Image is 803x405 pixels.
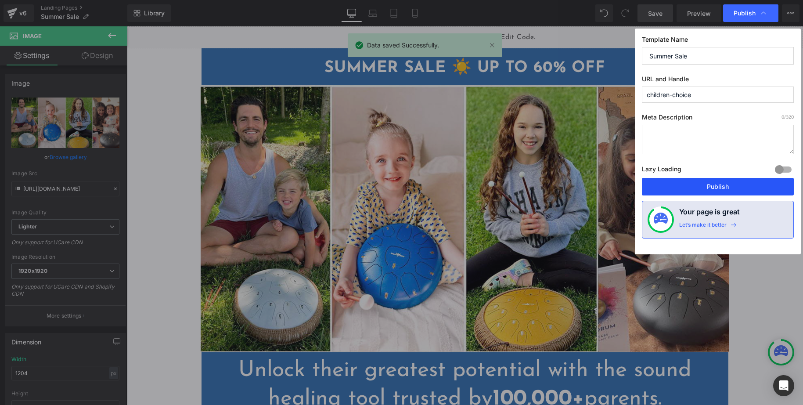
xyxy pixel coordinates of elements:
[654,213,668,227] img: onboarding-status.svg
[642,75,794,87] label: URL and Handle
[198,34,478,50] strong: SUMMER SALE ☀️ UP TO 60% OFF
[679,221,727,233] div: Let’s make it better
[679,206,740,221] h4: Your page is great
[112,333,565,384] span: Unlock their greatest potential with the sound healing tool trusted by parents.
[781,114,784,119] span: 0
[734,9,756,17] span: Publish
[642,163,681,178] label: Lazy Loading
[642,178,794,195] button: Publish
[642,36,794,47] label: Template Name
[773,375,794,396] div: Open Intercom Messenger
[781,114,794,119] span: /320
[642,113,794,125] label: Meta Description
[366,362,457,384] strong: 100,000+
